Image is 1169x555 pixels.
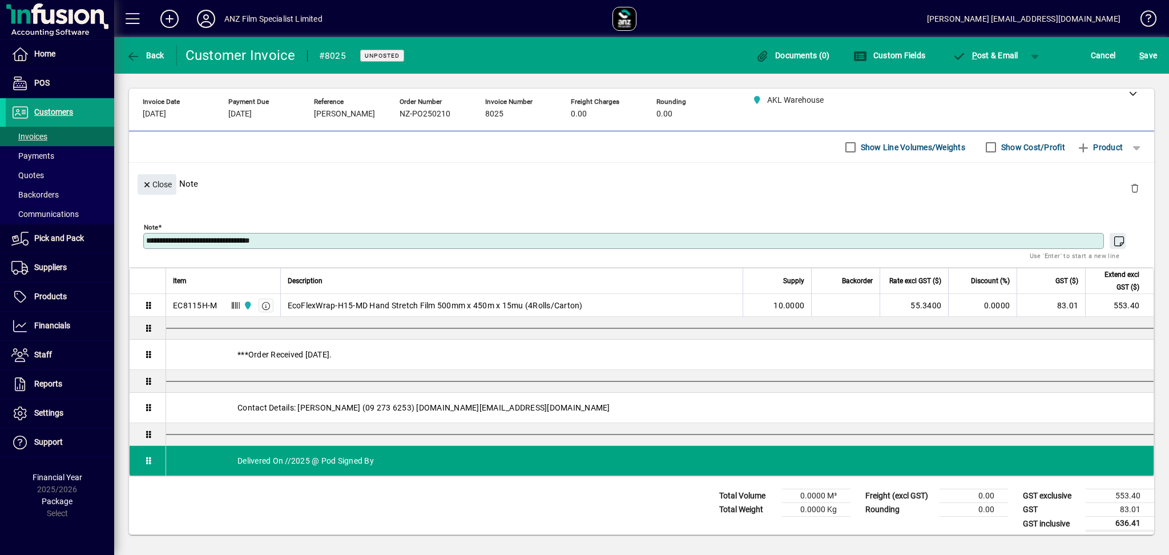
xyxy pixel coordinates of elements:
[142,175,172,194] span: Close
[6,283,114,311] a: Products
[1139,46,1157,65] span: ave
[860,489,940,503] td: Freight (excl GST)
[6,399,114,428] a: Settings
[853,51,925,60] span: Custom Fields
[1132,2,1155,39] a: Knowledge Base
[34,437,63,447] span: Support
[6,204,114,224] a: Communications
[1091,46,1116,65] span: Cancel
[11,151,54,160] span: Payments
[224,10,323,28] div: ANZ Film Specialist Limited
[173,300,217,311] div: EC8115H-M
[753,45,833,66] button: Documents (0)
[1086,489,1154,503] td: 553.40
[1086,517,1154,531] td: 636.41
[34,107,73,116] span: Customers
[1121,174,1148,202] button: Delete
[952,51,1018,60] span: ost & Email
[319,47,346,65] div: #8025
[34,234,84,243] span: Pick and Pack
[11,190,59,199] span: Backorders
[1121,183,1148,193] app-page-header-button: Delete
[288,275,323,287] span: Description
[188,9,224,29] button: Profile
[186,46,296,65] div: Customer Invoice
[34,78,50,87] span: POS
[773,300,804,311] span: 10.0000
[946,45,1024,66] button: Post & Email
[571,110,587,119] span: 0.00
[1055,275,1078,287] span: GST ($)
[34,350,52,359] span: Staff
[138,174,176,195] button: Close
[6,254,114,282] a: Suppliers
[6,127,114,146] a: Invoices
[1017,294,1085,317] td: 83.01
[42,497,72,506] span: Package
[11,132,47,141] span: Invoices
[927,10,1120,28] div: [PERSON_NAME] [EMAIL_ADDRESS][DOMAIN_NAME]
[6,312,114,340] a: Financials
[971,275,1010,287] span: Discount (%)
[34,263,67,272] span: Suppliers
[948,294,1017,317] td: 0.0000
[1136,45,1160,66] button: Save
[166,446,1154,476] div: Delivered On //2025 @ Pod Signed By
[783,275,804,287] span: Supply
[6,69,114,98] a: POS
[126,51,164,60] span: Back
[1017,489,1086,503] td: GST exclusive
[6,428,114,457] a: Support
[1077,138,1123,156] span: Product
[972,51,977,60] span: P
[1093,268,1139,293] span: Extend excl GST ($)
[782,489,850,503] td: 0.0000 M³
[1030,249,1119,262] mat-hint: Use 'Enter' to start a new line
[166,340,1154,369] div: ***Order Received [DATE].
[1086,503,1154,517] td: 83.01
[34,292,67,301] span: Products
[714,489,782,503] td: Total Volume
[850,45,928,66] button: Custom Fields
[756,51,830,60] span: Documents (0)
[143,110,166,119] span: [DATE]
[889,275,941,287] span: Rate excl GST ($)
[166,393,1154,423] div: Contact Details: [PERSON_NAME] (09 273 6253) [DOMAIN_NAME][EMAIL_ADDRESS][DOMAIN_NAME]
[6,224,114,253] a: Pick and Pack
[6,166,114,185] a: Quotes
[999,142,1065,153] label: Show Cost/Profit
[485,110,503,119] span: 8025
[940,503,1008,517] td: 0.00
[11,210,79,219] span: Communications
[1017,503,1086,517] td: GST
[714,503,782,517] td: Total Weight
[240,299,253,312] span: AKL Warehouse
[151,9,188,29] button: Add
[314,110,375,119] span: [PERSON_NAME]
[144,223,158,231] mat-label: Note
[887,300,941,311] div: 55.3400
[123,45,167,66] button: Back
[860,503,940,517] td: Rounding
[1071,137,1128,158] button: Product
[6,40,114,69] a: Home
[173,275,187,287] span: Item
[1139,51,1144,60] span: S
[135,179,179,189] app-page-header-button: Close
[6,370,114,399] a: Reports
[782,503,850,517] td: 0.0000 Kg
[400,110,450,119] span: NZ-PO250210
[114,45,177,66] app-page-header-button: Back
[33,473,82,482] span: Financial Year
[34,321,70,330] span: Financials
[34,379,62,388] span: Reports
[1088,45,1119,66] button: Cancel
[842,275,873,287] span: Backorder
[365,52,400,59] span: Unposted
[129,163,1154,204] div: Note
[940,489,1008,503] td: 0.00
[228,110,252,119] span: [DATE]
[656,110,672,119] span: 0.00
[6,146,114,166] a: Payments
[11,171,44,180] span: Quotes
